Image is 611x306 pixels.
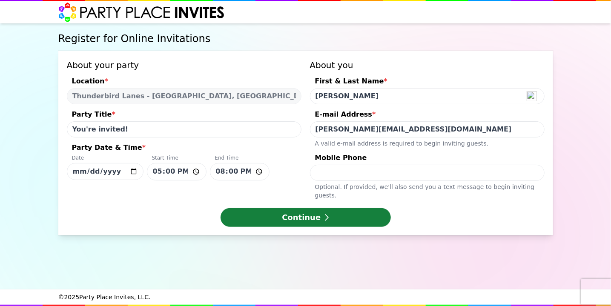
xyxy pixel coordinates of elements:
[310,181,545,200] div: Optional. If provided, we ' ll also send you a text message to begin inviting guests.
[310,59,545,71] h3: About you
[147,154,207,163] div: Start Time
[310,88,545,104] input: First & Last Name*
[67,143,301,154] div: Party Date & Time
[310,137,545,148] div: A valid e-mail address is required to begin inviting guests.
[67,154,143,163] div: Date
[147,163,207,180] input: Party Date & Time*DateStart TimeEnd Time
[67,88,301,104] select: Location*
[310,109,545,121] div: E-mail Address
[67,76,301,88] div: Location
[58,32,553,46] h1: Register for Online Invitations
[310,153,545,165] div: Mobile Phone
[310,165,545,181] input: Mobile PhoneOptional. If provided, we'll also send you a text message to begin inviting guests.
[67,109,301,121] div: Party Title
[210,154,270,163] div: End Time
[58,289,553,305] div: © 2025 Party Place Invites, LLC.
[67,121,301,137] input: Party Title*
[58,2,225,23] img: Party Place Invites
[310,121,545,137] input: E-mail Address*A valid e-mail address is required to begin inviting guests.
[527,91,537,101] img: npw-badge-icon-locked.svg
[67,59,301,71] h3: About your party
[67,163,143,180] input: Party Date & Time*DateStart TimeEnd Time
[221,208,391,227] button: Continue
[210,163,270,180] input: Party Date & Time*DateStart TimeEnd Time
[310,76,545,88] div: First & Last Name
